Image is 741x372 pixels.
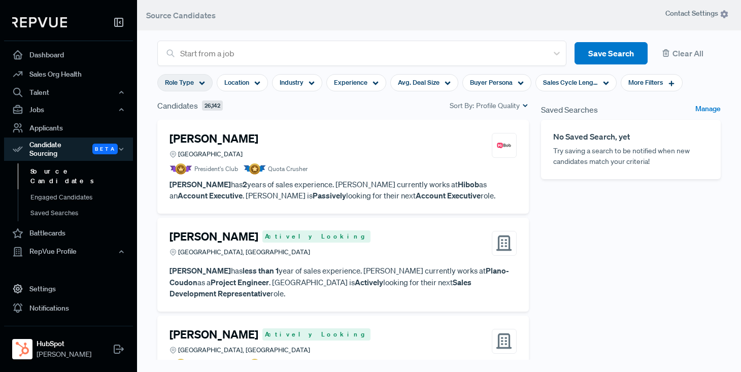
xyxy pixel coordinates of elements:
[178,190,243,200] strong: Account Executive
[476,100,520,111] span: Profile Quality
[4,279,133,298] a: Settings
[695,104,721,116] a: Manage
[178,247,310,257] span: [GEOGRAPHIC_DATA], [GEOGRAPHIC_DATA]
[334,78,367,87] span: Experience
[4,118,133,138] a: Applicants
[355,277,383,287] strong: Actively
[262,230,371,243] span: Actively Looking
[224,78,249,87] span: Location
[170,265,231,276] strong: [PERSON_NAME]
[157,99,198,112] span: Candidates
[18,189,147,206] a: Engaged Candidates
[37,349,91,360] span: [PERSON_NAME]
[170,328,258,341] h4: [PERSON_NAME]
[4,298,133,318] a: Notifications
[541,104,598,116] span: Saved Searches
[211,277,269,287] strong: Project Engineer
[543,78,598,87] span: Sales Cycle Length
[170,265,517,299] p: has year of sales experience. [PERSON_NAME] currently works at as a . [GEOGRAPHIC_DATA] is lookin...
[4,64,133,84] a: Sales Org Health
[243,265,279,276] strong: less than 1
[458,179,479,189] strong: Hibob
[628,78,663,87] span: More Filters
[4,138,133,161] button: Candidate Sourcing Beta
[4,243,133,260] button: RepVue Profile
[243,163,266,175] img: Quota Badge
[4,84,133,101] button: Talent
[178,149,243,159] span: [GEOGRAPHIC_DATA]
[262,328,371,341] span: Actively Looking
[450,100,529,111] div: Sort By:
[416,190,481,200] strong: Account Executive
[243,359,266,370] img: Quota Badge
[243,179,247,189] strong: 2
[170,163,192,175] img: President Badge
[12,17,67,27] img: RepVue
[4,101,133,118] button: Jobs
[4,138,133,161] div: Candidate Sourcing
[553,132,709,142] h6: No Saved Search, yet
[37,339,91,349] strong: HubSpot
[4,224,133,243] a: Battlecards
[495,137,513,155] img: Hibob
[178,345,310,355] span: [GEOGRAPHIC_DATA], [GEOGRAPHIC_DATA]
[170,265,509,287] strong: Plano-Coudon
[146,10,216,20] span: Source Candidates
[656,42,721,65] button: Clear All
[280,78,304,87] span: Industry
[553,146,709,167] p: Try saving a search to be notified when new candidates match your criteria!
[398,78,440,87] span: Avg. Deal Size
[18,205,147,221] a: Saved Searches
[4,326,133,364] a: HubSpotHubSpot[PERSON_NAME]
[665,8,729,19] span: Contact Settings
[170,179,517,201] p: has years of sales experience. [PERSON_NAME] currently works at as an . [PERSON_NAME] is looking ...
[313,190,346,200] strong: Passively
[194,164,238,174] span: President's Club
[18,163,147,189] a: Source Candidates
[170,230,258,243] h4: [PERSON_NAME]
[202,100,223,111] span: 26,142
[92,144,118,154] span: Beta
[470,78,513,87] span: Buyer Persona
[165,78,194,87] span: Role Type
[268,164,308,174] span: Quota Crusher
[4,45,133,64] a: Dashboard
[14,341,30,357] img: HubSpot
[575,42,648,65] button: Save Search
[170,179,231,189] strong: [PERSON_NAME]
[170,359,192,370] img: President Badge
[170,132,258,145] h4: [PERSON_NAME]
